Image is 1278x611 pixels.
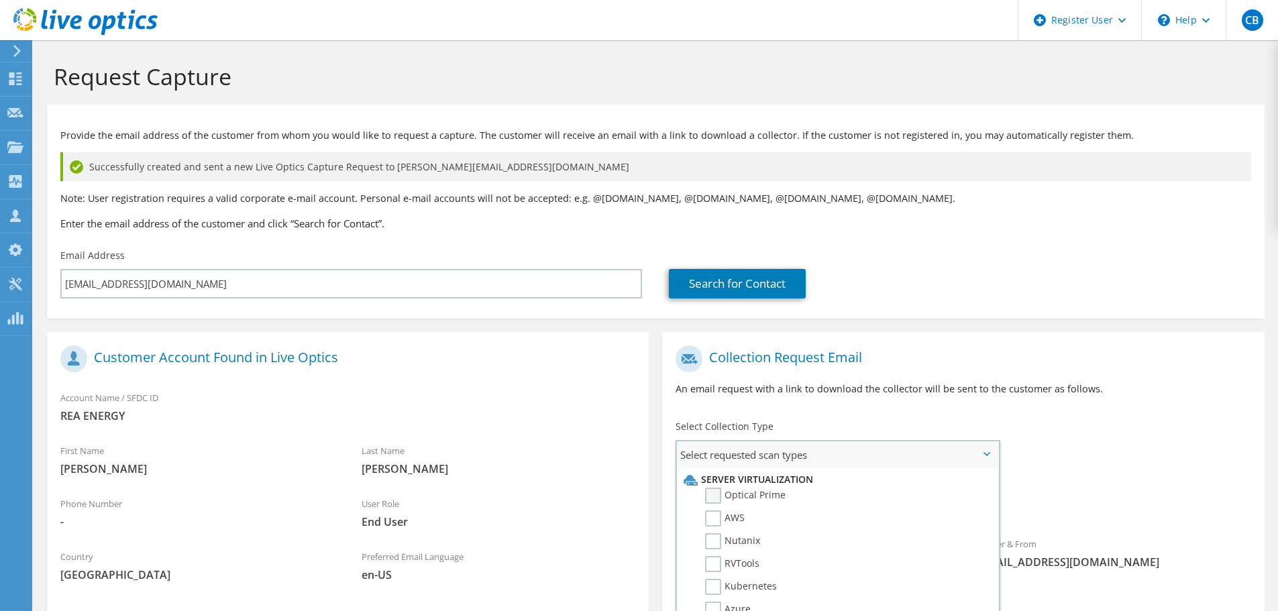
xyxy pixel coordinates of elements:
[676,420,774,433] label: Select Collection Type
[662,474,1264,523] div: Requested Collections
[348,490,649,536] div: User Role
[60,191,1251,206] p: Note: User registration requires a valid corporate e-mail account. Personal e-mail accounts will ...
[662,530,963,576] div: To
[54,62,1251,91] h1: Request Capture
[47,384,649,430] div: Account Name / SFDC ID
[60,408,635,423] span: REA ENERGY
[362,461,636,476] span: [PERSON_NAME]
[60,514,335,529] span: -
[677,441,998,468] span: Select requested scan types
[705,533,760,549] label: Nutanix
[963,530,1265,576] div: Sender & From
[676,345,1244,372] h1: Collection Request Email
[47,437,348,483] div: First Name
[1242,9,1263,31] span: CB
[60,567,335,582] span: [GEOGRAPHIC_DATA]
[705,488,786,504] label: Optical Prime
[60,345,629,372] h1: Customer Account Found in Live Optics
[348,543,649,589] div: Preferred Email Language
[60,249,125,262] label: Email Address
[705,579,777,595] label: Kubernetes
[348,437,649,483] div: Last Name
[669,269,806,298] a: Search for Contact
[47,490,348,536] div: Phone Number
[89,160,629,174] span: Successfully created and sent a new Live Optics Capture Request to [PERSON_NAME][EMAIL_ADDRESS][D...
[977,555,1251,569] span: [EMAIL_ADDRESS][DOMAIN_NAME]
[680,471,992,488] li: Server Virtualization
[60,461,335,476] span: [PERSON_NAME]
[362,567,636,582] span: en-US
[705,556,759,572] label: RVTools
[60,128,1251,143] p: Provide the email address of the customer from whom you would like to request a capture. The cust...
[1158,14,1170,26] svg: \n
[676,382,1250,396] p: An email request with a link to download the collector will be sent to the customer as follows.
[362,514,636,529] span: End User
[705,510,745,526] label: AWS
[60,216,1251,231] h3: Enter the email address of the customer and click “Search for Contact”.
[47,543,348,589] div: Country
